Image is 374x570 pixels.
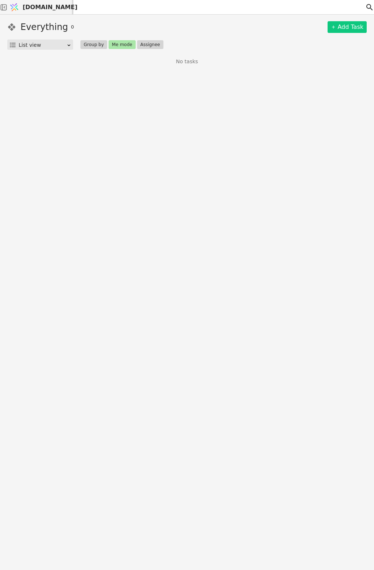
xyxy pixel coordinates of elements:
a: [DOMAIN_NAME] [7,0,73,14]
h1: Everything [20,20,68,34]
div: List view [19,40,67,50]
p: No tasks [176,58,198,65]
span: [DOMAIN_NAME] [23,3,78,12]
button: Me mode [109,40,136,49]
button: Group by [80,40,107,49]
img: Logo [9,0,20,14]
span: 0 [71,23,74,31]
a: Add Task [328,21,367,33]
button: Assignee [137,40,163,49]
